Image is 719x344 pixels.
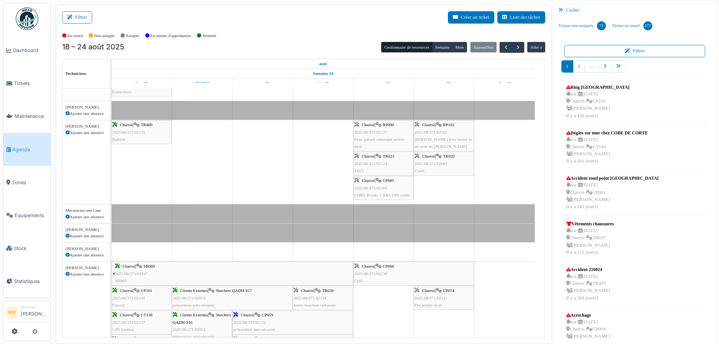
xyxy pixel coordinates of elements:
[564,219,616,258] a: Vêtements chaussures n/a |[DATE] Charroi |TR037 [PERSON_NAME]Il y a 121 jour(s)
[470,42,497,52] button: Aujourd'hui
[512,42,524,53] button: Suivant
[115,278,126,283] span: SB069
[112,287,171,309] div: |
[66,130,107,136] div: Ajouter une absence
[375,79,392,88] a: 22 août 2025
[67,33,83,39] label: En retard
[422,154,435,158] span: Charroi
[415,153,473,174] div: |
[216,288,252,293] span: Skechers QADH-917
[381,42,432,52] button: Gestionnaire de ressources
[3,100,51,133] a: Maintenance
[6,307,18,318] li: MV
[415,303,442,307] span: Feu arrière droit
[294,287,352,309] div: |
[527,42,545,52] button: Aller à
[120,337,133,341] span: Charroi
[120,313,133,317] span: Charroi
[66,233,107,239] div: Ajouter une absence
[112,311,171,333] div: |
[233,311,352,333] div: |
[21,304,48,310] div: Manager
[66,246,107,252] div: [PERSON_NAME]
[14,80,48,87] span: Tickets
[21,304,48,320] li: [PERSON_NAME]
[566,91,629,119] div: n/a | [DATE] Charroi | CP103 [PERSON_NAME] Il y a 150 jour(s)
[354,186,387,190] span: 2025/08/371/02166
[564,45,706,57] button: Filtrer
[233,327,275,332] span: préparation auto-sécurité
[354,263,473,284] div: |
[322,288,334,293] span: TR036
[193,79,211,88] a: 19 août 2025
[66,110,107,117] div: Ajouter une absence
[294,296,327,300] span: 2025/08/371/02134
[415,130,448,134] span: 2025/08/371/02162
[315,79,331,88] a: 21 août 2025
[415,121,473,150] div: |
[66,214,107,220] div: Ajouter une absence
[115,271,148,276] span: 2025/08/371/02107
[564,264,612,304] a: Accident 210824 n/a |[DATE] Charroi |TR437 [PERSON_NAME]Il y a 364 jour(s)
[6,304,48,322] a: MV Manager[PERSON_NAME]
[354,177,413,199] div: |
[120,122,133,127] span: Charroi
[15,113,48,120] span: Maintenance
[566,227,614,256] div: n/a | [DATE] Charroi | TR037 [PERSON_NAME] Il y a 121 jour(s)
[112,102,131,109] span: Maladie
[354,193,410,197] span: CP065 Breaks + ABS EBS trailer
[432,42,453,52] button: Semaine
[122,264,135,268] span: Charroi
[436,79,453,88] a: 23 août 2025
[500,42,512,53] button: Précédent
[3,133,51,166] a: Agenda
[66,123,107,130] div: [PERSON_NAME]
[301,288,314,293] span: Charroi
[66,71,87,76] span: Techniciens
[415,137,472,149] span: [PERSON_NAME] pour ouvrir la sécurité du [PERSON_NAME]
[566,130,648,136] div: Dégâts sur mur chez COBE DE CORTE
[112,137,125,141] span: Batterie
[443,122,454,127] span: RP102
[112,89,131,94] span: Extincteurs
[202,33,216,39] label: Terminé
[566,273,610,302] div: n/a | [DATE] Charroi | TR437 [PERSON_NAME] Il y a 364 jour(s)
[362,122,374,127] span: Charroi
[443,288,454,293] span: CP074
[262,313,273,317] span: CP059
[115,263,352,284] div: |
[561,60,709,79] nav: pager
[180,288,208,293] span: Clients Externes
[14,278,48,285] span: Statistiques
[173,327,206,332] span: 2025/08/371/02052
[66,104,107,110] div: [PERSON_NAME]
[180,313,208,317] span: Clients Externes
[143,264,155,268] span: SB069
[564,82,631,121] a: Ring [GEOGRAPHIC_DATA] n/a |[DATE] Charroi |CP103 [PERSON_NAME]Il y a 150 jour(s)
[452,42,467,52] button: Mois
[3,199,51,232] a: Équipements
[150,33,191,39] label: En attente d'approbation
[566,266,610,273] div: Accident 210824
[62,11,92,24] button: Filtrer
[66,265,107,271] div: [PERSON_NAME]
[448,11,494,24] button: Créer un ticket
[126,33,139,39] label: Assigné
[415,161,448,166] span: 2025/08/371/02083
[422,122,435,127] span: Charroi
[555,16,609,36] a: Tickets non-assignés
[141,288,152,293] span: CP101
[564,173,661,212] a: Accident rond point [GEOGRAPHIC_DATA] n/a |[DATE] Charroi |CP061 [PERSON_NAME]Il y a 183 jour(s)
[173,287,292,309] div: |
[66,226,107,233] div: [PERSON_NAME]
[555,5,715,16] div: Cacher
[566,84,629,91] div: Ring [GEOGRAPHIC_DATA]
[415,287,473,309] div: |
[354,137,404,149] span: Feux gabarit remorque arrière droit
[383,264,394,268] span: CP066
[3,34,51,67] a: Dashboard
[173,296,206,300] span: 2025/08/371/02053
[241,313,254,317] span: Charroi
[561,60,573,73] a: 1
[585,60,599,73] a: …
